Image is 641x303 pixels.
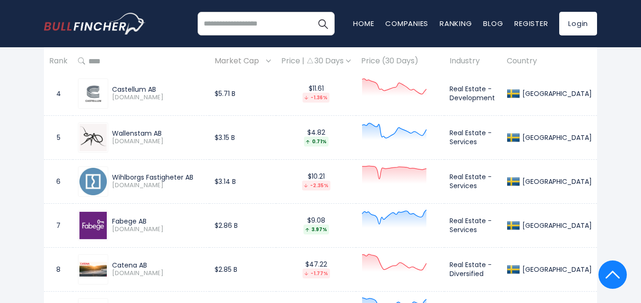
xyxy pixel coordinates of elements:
[79,80,107,107] img: CAST.ST.png
[44,13,146,35] a: Go to homepage
[44,71,73,115] td: 4
[112,225,204,234] span: [DOMAIN_NAME]
[209,115,276,159] td: $3.15 B
[281,216,351,234] div: $9.08
[281,84,351,103] div: $11.61
[112,129,204,138] div: Wallenstam AB
[112,94,204,102] span: [DOMAIN_NAME]
[303,93,329,103] div: -1.36%
[281,260,351,278] div: $47.22
[502,47,597,75] th: Country
[209,247,276,291] td: $2.85 B
[79,212,107,239] img: FABG.ST.png
[215,54,264,69] span: Market Cap
[44,13,146,35] img: bullfincher logo
[440,18,472,28] a: Ranking
[356,47,444,75] th: Price (30 Days)
[44,203,73,247] td: 7
[304,137,329,147] div: 0.71%
[209,71,276,115] td: $5.71 B
[79,168,107,195] img: WIHL.ST.png
[514,18,548,28] a: Register
[444,115,502,159] td: Real Estate - Services
[444,159,502,203] td: Real Estate - Services
[444,71,502,115] td: Real Estate - Development
[79,124,107,151] img: WALL-B.ST.png
[520,133,592,142] div: [GEOGRAPHIC_DATA]
[209,203,276,247] td: $2.86 B
[44,115,73,159] td: 5
[303,225,329,234] div: 3.97%
[302,181,330,190] div: -2.35%
[112,269,204,277] span: [DOMAIN_NAME]
[303,268,330,278] div: -1.77%
[520,177,592,186] div: [GEOGRAPHIC_DATA]
[281,128,351,147] div: $4.82
[444,247,502,291] td: Real Estate - Diversified
[112,85,204,94] div: Castellum AB
[559,12,597,35] a: Login
[444,47,502,75] th: Industry
[44,247,73,291] td: 8
[520,221,592,230] div: [GEOGRAPHIC_DATA]
[209,159,276,203] td: $3.14 B
[112,217,204,225] div: Fabege AB
[112,182,204,190] span: [DOMAIN_NAME]
[353,18,374,28] a: Home
[44,47,73,75] th: Rank
[44,159,73,203] td: 6
[444,203,502,247] td: Real Estate - Services
[520,265,592,274] div: [GEOGRAPHIC_DATA]
[79,262,107,276] img: CATE.ST.png
[520,89,592,98] div: [GEOGRAPHIC_DATA]
[281,56,351,66] div: Price | 30 Days
[112,173,204,182] div: Wihlborgs Fastigheter AB
[112,138,204,146] span: [DOMAIN_NAME]
[311,12,335,35] button: Search
[112,261,204,269] div: Catena AB
[385,18,428,28] a: Companies
[483,18,503,28] a: Blog
[281,172,351,190] div: $10.21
